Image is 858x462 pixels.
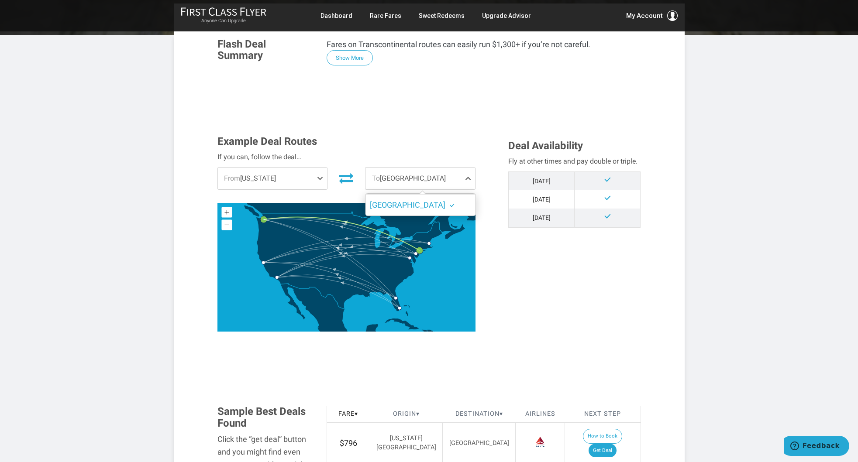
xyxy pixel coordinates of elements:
g: New York [416,247,429,254]
small: Anyone Can Upgrade [181,18,266,24]
td: [DATE] [509,171,575,190]
div: Fly at other times and pay double or triple. [508,156,641,167]
th: Next Step [565,406,641,423]
span: ▾ [355,410,358,418]
th: Fare [327,406,370,423]
td: [DATE] [509,209,575,227]
th: Airlines [516,406,565,423]
div: If you can, follow the deal… [217,151,476,163]
button: How to Book [583,429,622,444]
span: $796 [340,438,357,448]
span: From [224,174,240,182]
a: Upgrade Advisor [482,8,531,24]
span: [US_STATE] [218,168,327,189]
span: Deal Availability [508,140,583,152]
span: [US_STATE][GEOGRAPHIC_DATA] [376,435,436,451]
a: First Class FlyerAnyone Can Upgrade [181,7,266,24]
g: Los Angeles [275,276,283,279]
g: Seattle [260,216,273,223]
th: Destination [443,406,516,423]
h3: Flash Deal Summary [217,38,314,62]
button: My Account [626,10,678,21]
a: Rare Fares [370,8,401,24]
a: Get Deal [589,444,617,458]
th: Origin [370,406,443,423]
img: First Class Flyer [181,7,266,16]
span: My Account [626,10,663,21]
span: [GEOGRAPHIC_DATA] [365,168,475,189]
span: [GEOGRAPHIC_DATA] [449,439,509,447]
a: Sweet Redeems [419,8,465,24]
p: Fares on Transcontinental routes can easily run $1,300+ if you’re not careful. [327,38,641,50]
path: Mexico [280,284,378,348]
td: [DATE] [509,190,575,209]
g: San Francisco [262,261,269,264]
h3: Sample Best Deals Found [217,406,314,429]
button: Invert Route Direction [334,168,358,188]
g: Orlando [394,296,401,300]
span: To [372,174,380,182]
span: ▾ [416,410,420,418]
span: Example Deal Routes [217,135,317,147]
span: [GEOGRAPHIC_DATA] [370,200,445,209]
g: Philadelphia [414,252,421,256]
path: Haiti [418,329,427,336]
span: ▾ [500,410,503,418]
button: Show More [327,50,373,65]
a: Dashboard [320,8,352,24]
iframe: Opens a widget where you can find more information [784,436,849,458]
span: Delta Airlines [533,435,547,449]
